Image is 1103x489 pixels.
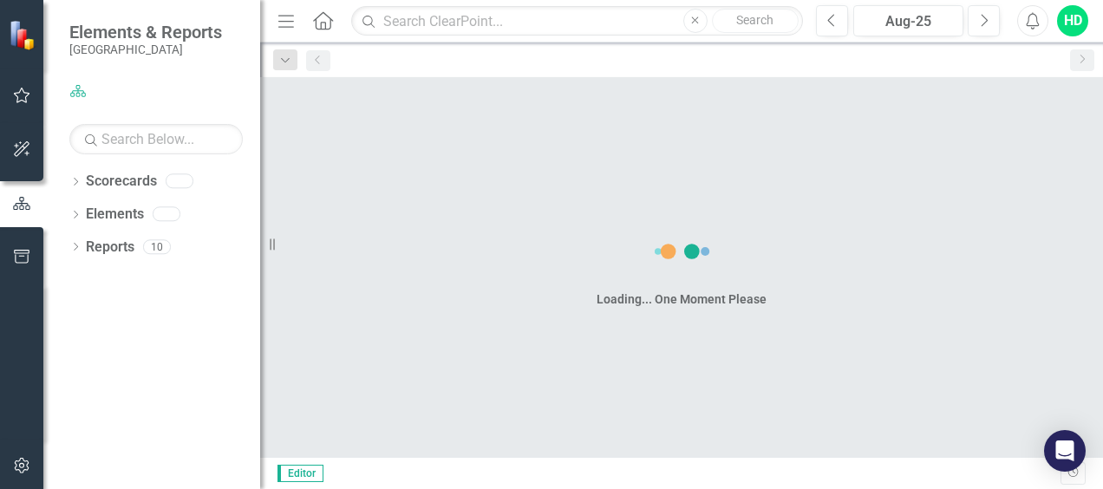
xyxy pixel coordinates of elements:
button: Search [712,9,799,33]
a: Scorecards [86,172,157,192]
div: 10 [143,239,171,254]
button: Aug-25 [853,5,963,36]
a: Reports [86,238,134,258]
div: Aug-25 [859,11,957,32]
button: HD [1057,5,1088,36]
img: ClearPoint Strategy [9,20,39,50]
span: Editor [277,465,323,482]
a: Elements [86,205,144,225]
div: Open Intercom Messenger [1044,430,1086,472]
span: Elements & Reports [69,22,222,42]
small: [GEOGRAPHIC_DATA] [69,42,222,56]
input: Search ClearPoint... [351,6,803,36]
div: Loading... One Moment Please [597,290,767,308]
span: Search [736,13,773,27]
input: Search Below... [69,124,243,154]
